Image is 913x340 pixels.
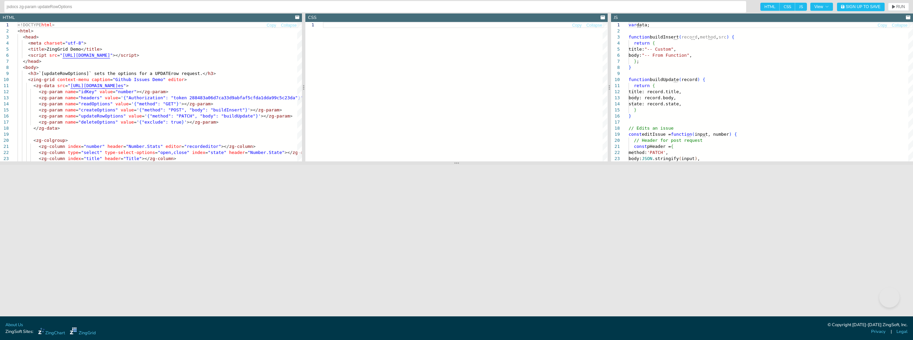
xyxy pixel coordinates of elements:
[671,132,692,137] span: function
[5,322,23,328] a: About Us
[629,22,636,27] span: var
[36,138,65,143] span: zg-colgroup
[896,5,905,9] span: RUN
[81,150,102,155] span: "select"
[650,34,679,40] span: buildInsert
[78,95,102,100] span: "headers"
[281,22,297,29] button: Collapse
[36,83,55,88] span: zg-data
[279,107,282,112] span: >
[39,113,42,119] span: <
[147,113,150,119] span: {
[168,77,184,82] span: editor
[174,156,176,161] span: >
[760,3,780,11] span: HTML
[57,126,60,131] span: >
[121,120,134,125] span: value
[136,53,139,58] span: >
[250,107,258,112] span: ></
[39,95,42,100] span: <
[181,101,189,106] span: ></
[629,113,631,119] span: }
[60,53,62,58] span: "
[65,89,76,94] span: name
[18,28,20,33] span: <
[208,150,227,155] span: "state"
[49,53,57,58] span: src
[891,22,908,29] button: Collapse
[846,5,881,9] span: Sign Up to Save
[136,89,144,94] span: ></
[176,101,179,106] span: }
[136,101,176,106] span: "method": "GET"
[258,113,261,119] span: '
[41,22,52,27] span: html
[305,22,314,28] div: 1
[68,156,81,161] span: index
[84,156,102,161] span: "title"
[267,23,276,27] span: Copy
[76,120,78,125] span: =
[31,53,47,58] span: script
[129,101,131,106] span: =
[814,5,829,9] span: View
[65,113,76,119] span: name
[692,132,695,137] span: (
[126,144,163,149] span: "Number.Stats"
[23,34,26,40] span: <
[31,28,33,33] span: >
[41,89,62,94] span: zg-param
[129,113,142,119] span: value
[837,3,885,11] button: Sign Up to Save
[258,95,298,100] span: a1dda99c5c23da"
[647,150,665,155] span: 'PATCH'
[760,3,807,11] div: checkbox-group
[155,150,158,155] span: =
[78,89,97,94] span: "idKey"
[281,23,297,27] span: Collapse
[145,89,166,94] span: zg-param
[629,34,650,40] span: function
[47,47,81,52] span: ZingGrid Demo
[118,95,121,100] span: =
[41,150,65,155] span: zg-column
[780,3,795,11] span: CSS
[70,328,96,336] a: ZingGrid
[703,77,705,82] span: {
[221,144,229,149] span: ></
[181,120,184,125] span: }
[285,150,293,155] span: ></
[611,131,620,137] div: 19
[68,83,71,88] span: "
[142,113,145,119] span: =
[629,89,682,94] span: title: record.title,
[253,144,256,149] span: >
[78,101,113,106] span: "readOptions"
[166,89,168,94] span: >
[134,107,136,112] span: =
[629,126,674,131] span: // Edits an issue
[107,144,123,149] span: header
[216,120,219,125] span: >
[732,34,734,40] span: {
[7,1,744,12] input: Untitled Demo
[23,65,26,70] span: <
[134,120,136,125] span: =
[611,52,620,58] div: 6
[123,144,126,149] span: =
[57,53,60,58] span: =
[100,47,102,52] span: >
[611,46,620,52] div: 5
[57,77,89,82] span: context-menu
[611,77,620,83] div: 10
[184,77,187,82] span: >
[679,34,681,40] span: (
[65,120,76,125] span: name
[126,95,258,100] span: "Authorization": "token 288483a06d7ca33d9abfaf5cfd
[636,22,650,27] span: data;
[142,156,150,161] span: ></
[611,137,620,143] div: 20
[81,47,86,52] span: </
[171,71,203,76] span: row request.
[118,83,123,88] span: es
